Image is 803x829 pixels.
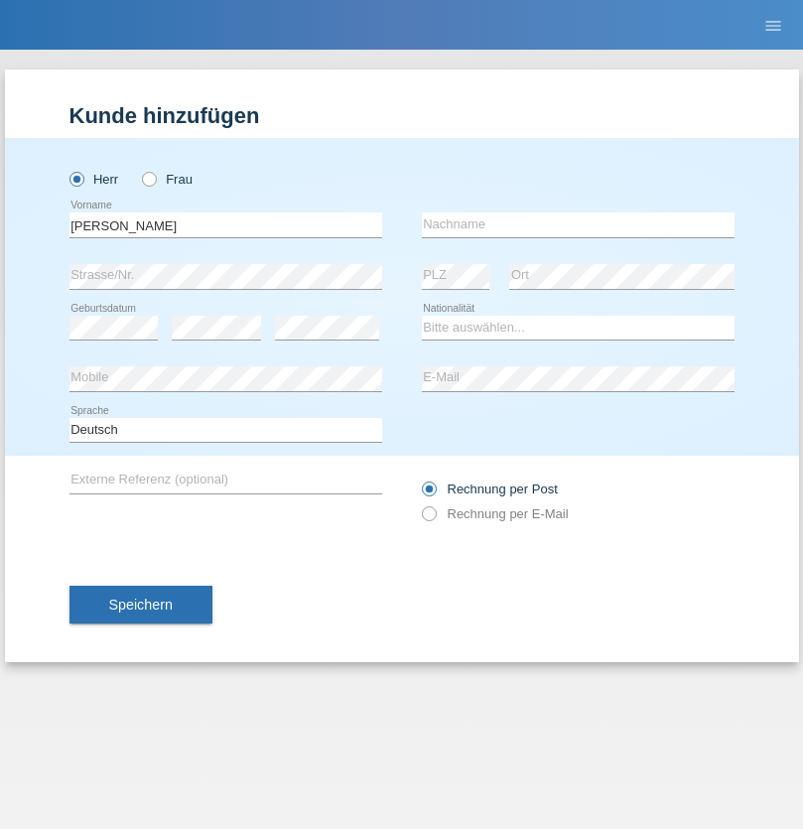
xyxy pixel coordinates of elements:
[763,16,783,36] i: menu
[422,482,558,496] label: Rechnung per Post
[69,172,119,187] label: Herr
[422,506,435,531] input: Rechnung per E-Mail
[753,19,793,31] a: menu
[109,597,173,613] span: Speichern
[422,482,435,506] input: Rechnung per Post
[69,586,212,623] button: Speichern
[422,506,569,521] label: Rechnung per E-Mail
[69,172,82,185] input: Herr
[142,172,193,187] label: Frau
[142,172,155,185] input: Frau
[69,103,735,128] h1: Kunde hinzufügen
